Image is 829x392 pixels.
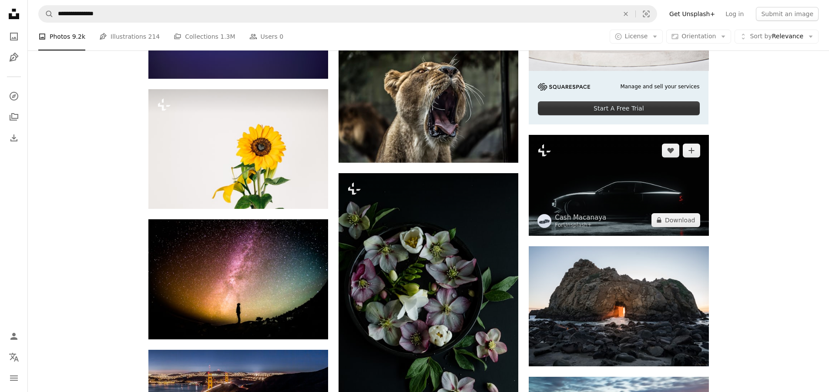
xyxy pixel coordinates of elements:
form: Find visuals sitewide [38,5,657,23]
a: Log in [720,7,749,21]
button: Sort byRelevance [735,30,819,44]
a: Illustrations [5,49,23,66]
img: a yellow sunflower in a vase on a white background [148,89,328,209]
span: Sort by [750,33,772,40]
a: Collections [5,108,23,126]
a: silhouette photography of person [148,275,328,283]
img: a car parked in the dark with its lights on [529,135,708,236]
a: a yellow sunflower in a vase on a white background [148,145,328,153]
a: lioness yawning [339,99,518,107]
button: Add to Collection [683,144,700,157]
img: lioness yawning [339,43,518,163]
div: For [555,222,606,229]
a: Get Unsplash+ [664,7,720,21]
a: rock monolith beside body of water [529,302,708,310]
a: Unsplash+ [563,222,592,228]
img: silhouette photography of person [148,219,328,339]
a: Collections 1.3M [174,23,235,50]
button: Orientation [666,30,731,44]
button: Like [662,144,679,157]
img: file-1705255347840-230a6ab5bca9image [538,83,590,90]
img: Go to Cash Macanaya's profile [537,214,551,228]
button: Clear [616,6,635,22]
img: rock monolith beside body of water [529,246,708,366]
a: Cash Macanaya [555,213,606,222]
span: 214 [148,32,160,41]
button: Visual search [636,6,657,22]
button: Menu [5,369,23,387]
a: Log in / Sign up [5,328,23,345]
button: Search Unsplash [39,6,54,22]
a: Home — Unsplash [5,5,23,24]
a: Explore [5,87,23,105]
span: License [625,33,648,40]
a: a black bowl filled with flowers on top of a table [339,304,518,312]
a: Users 0 [249,23,284,50]
a: a car parked in the dark with its lights on [529,181,708,189]
button: Submit an image [756,7,819,21]
button: Language [5,348,23,366]
span: 0 [279,32,283,41]
button: Download [651,213,700,227]
span: Relevance [750,32,803,41]
span: 1.3M [220,32,235,41]
a: Illustrations 214 [99,23,160,50]
span: Manage and sell your services [620,83,699,90]
span: Orientation [681,33,716,40]
a: Download History [5,129,23,147]
div: Start A Free Trial [538,101,699,115]
button: License [610,30,663,44]
a: Photos [5,28,23,45]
